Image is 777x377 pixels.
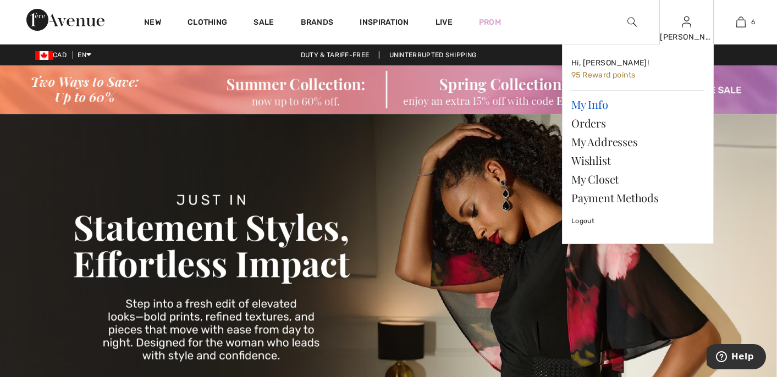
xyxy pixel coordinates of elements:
a: Payment Methods [571,188,704,207]
a: Live [436,16,453,28]
a: Orders [571,114,704,132]
img: search the website [627,15,637,29]
a: New [144,18,161,29]
span: 95 Reward points [571,70,635,80]
a: Wishlist [571,151,704,170]
a: My Addresses [571,132,704,151]
span: Inspiration [360,18,409,29]
span: CAD [35,51,71,59]
iframe: Opens a widget where you can find more information [707,344,766,372]
a: Sign In [682,16,691,27]
div: [PERSON_NAME] [660,31,713,43]
span: EN [78,51,91,59]
a: Sale [254,18,274,29]
img: Canadian Dollar [35,51,53,60]
span: 6 [751,17,755,27]
a: My Info [571,95,704,114]
a: Logout [571,207,704,235]
a: Brands [301,18,334,29]
a: Prom [479,16,501,28]
img: 1ère Avenue [26,9,104,31]
img: My Bag [736,15,746,29]
img: My Info [682,15,691,29]
span: Hi, [PERSON_NAME]! [571,58,649,68]
a: Hi, [PERSON_NAME]! 95 Reward points [571,53,704,86]
a: Clothing [188,18,227,29]
a: 6 [714,15,768,29]
a: My Closet [571,170,704,188]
